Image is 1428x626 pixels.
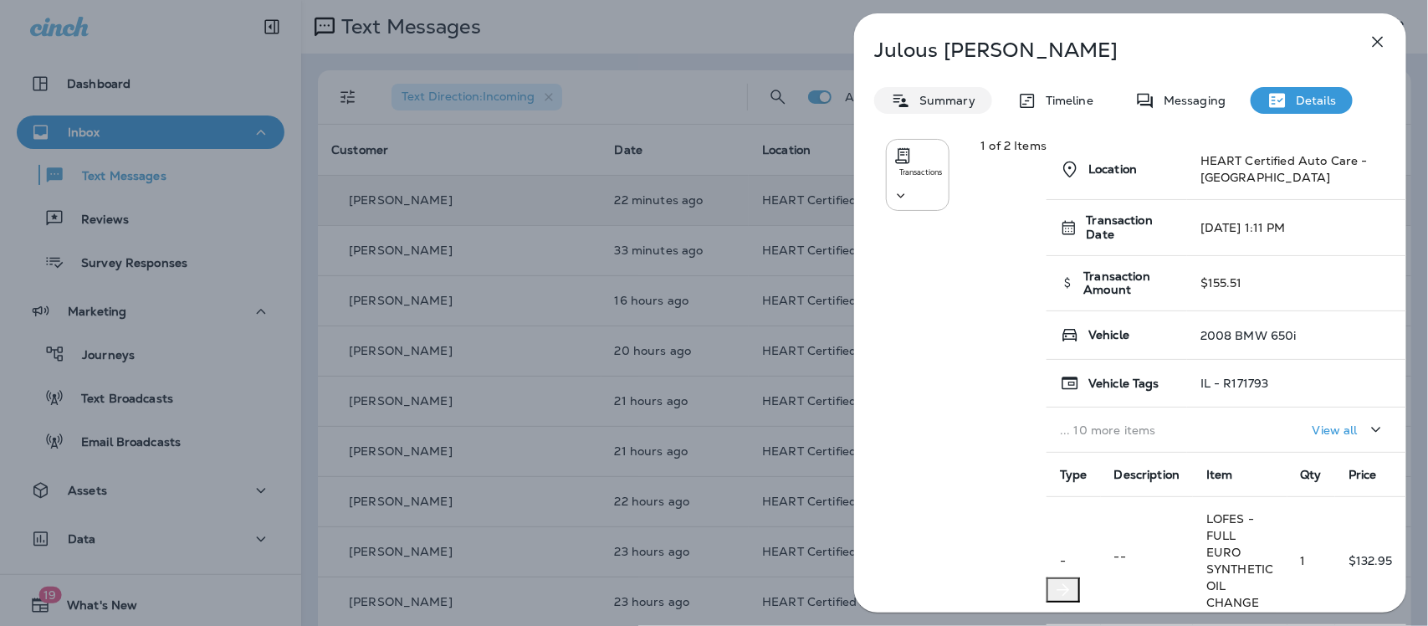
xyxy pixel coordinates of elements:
span: Vehicle [1088,328,1129,342]
p: $132.95 [1349,554,1393,567]
p: 2008 BMW 650i [1200,329,1297,342]
span: 1 [1301,553,1306,568]
button: View all [1306,414,1393,445]
p: -- [1114,548,1180,565]
p: Messaging [1155,94,1226,107]
span: Price [1349,467,1377,482]
span: - [1060,553,1066,568]
td: [DATE] 1:11 PM [1187,200,1406,256]
div: 1 of 2 Items [981,139,1047,623]
p: View all [1313,423,1358,437]
p: Details [1287,94,1336,107]
span: Transaction Amount [1084,269,1174,298]
td: $155.51 [1187,255,1406,311]
span: Transaction Date [1087,213,1174,242]
span: Vehicle Tags [1088,377,1159,391]
span: LOFES - FULL EURO SYNTHETIC OIL CHANGE [1206,511,1273,610]
td: HEART Certified Auto Care - [GEOGRAPHIC_DATA] [1187,139,1406,200]
span: Qty [1301,467,1322,482]
p: Timeline [1037,94,1093,107]
p: ... 10 more items [1060,423,1174,437]
span: Item [1206,467,1233,482]
span: Type [1060,467,1088,482]
span: Location [1088,162,1137,177]
p: IL - R171793 [1200,377,1269,390]
p: Julous [PERSON_NAME] [874,38,1331,62]
p: Transactions [899,166,943,179]
p: Summary [911,94,975,107]
span: Description [1114,467,1180,482]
